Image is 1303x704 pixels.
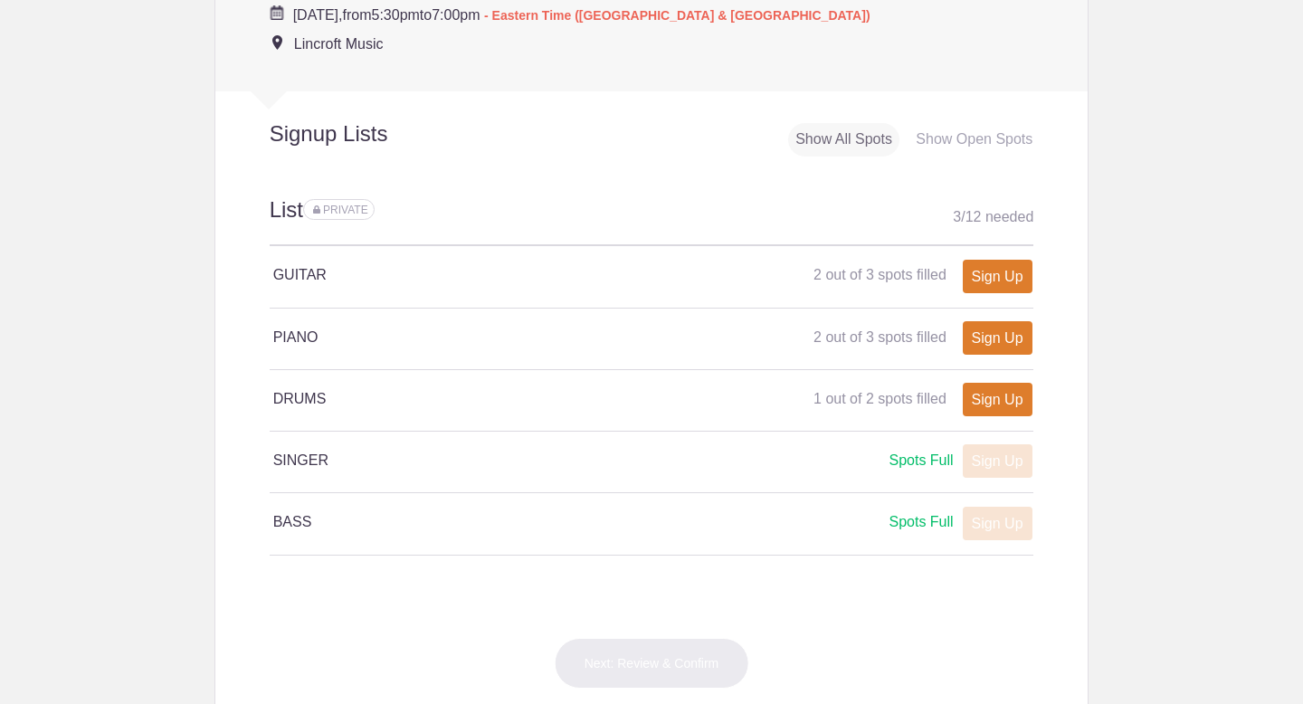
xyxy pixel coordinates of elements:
[270,195,1034,246] h2: List
[273,450,651,471] h4: SINGER
[813,391,946,406] span: 1 out of 2 spots filled
[371,7,419,23] span: 5:30pm
[889,511,953,534] div: Spots Full
[788,123,899,157] div: Show All Spots
[813,267,946,282] span: 2 out of 3 spots filled
[963,260,1032,293] a: Sign Up
[963,321,1032,355] a: Sign Up
[484,8,870,23] span: - Eastern Time ([GEOGRAPHIC_DATA] & [GEOGRAPHIC_DATA])
[273,264,651,286] h4: GUITAR
[313,205,320,214] img: Lock
[273,327,651,348] h4: PIANO
[273,511,651,533] h4: BASS
[293,7,343,23] span: [DATE],
[555,638,749,689] button: Next: Review & Confirm
[323,204,368,216] span: PRIVATE
[963,383,1032,416] a: Sign Up
[273,388,651,410] h4: DRUMS
[813,329,946,345] span: 2 out of 3 spots filled
[908,123,1040,157] div: Show Open Spots
[215,120,507,147] h2: Signup Lists
[432,7,480,23] span: 7:00pm
[294,36,384,52] span: Lincroft Music
[953,204,1033,231] div: 3 12 needed
[961,209,965,224] span: /
[889,450,953,472] div: Spots Full
[313,204,368,216] span: Sign ups for this sign up list are private. Your sign up will be visible only to you and the even...
[272,35,282,50] img: Event location
[270,5,284,20] img: Cal purple
[293,7,870,23] span: from to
